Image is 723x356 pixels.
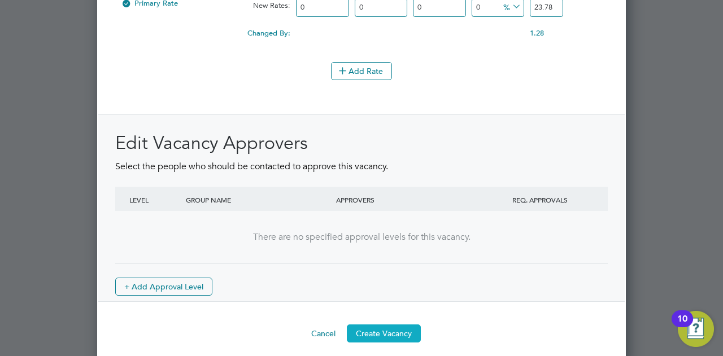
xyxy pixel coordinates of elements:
div: Changed By: [118,23,293,44]
button: Create Vacancy [347,324,421,342]
span: 1.28 [530,28,544,38]
div: 10 [677,319,687,333]
span: Select the people who should be contacted to approve this vacancy. [115,161,388,172]
div: LEVEL [127,187,183,213]
button: + Add Approval Level [115,278,212,296]
button: Open Resource Center, 10 new notifications [678,311,714,347]
div: GROUP NAME [183,187,333,213]
div: APPROVERS [333,187,484,213]
div: REQ. APPROVALS [484,187,596,213]
h2: Edit Vacancy Approvers [115,131,608,155]
button: Cancel [302,324,345,342]
div: There are no specified approval levels for this vacancy. [127,231,596,243]
button: Add Rate [331,62,392,80]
